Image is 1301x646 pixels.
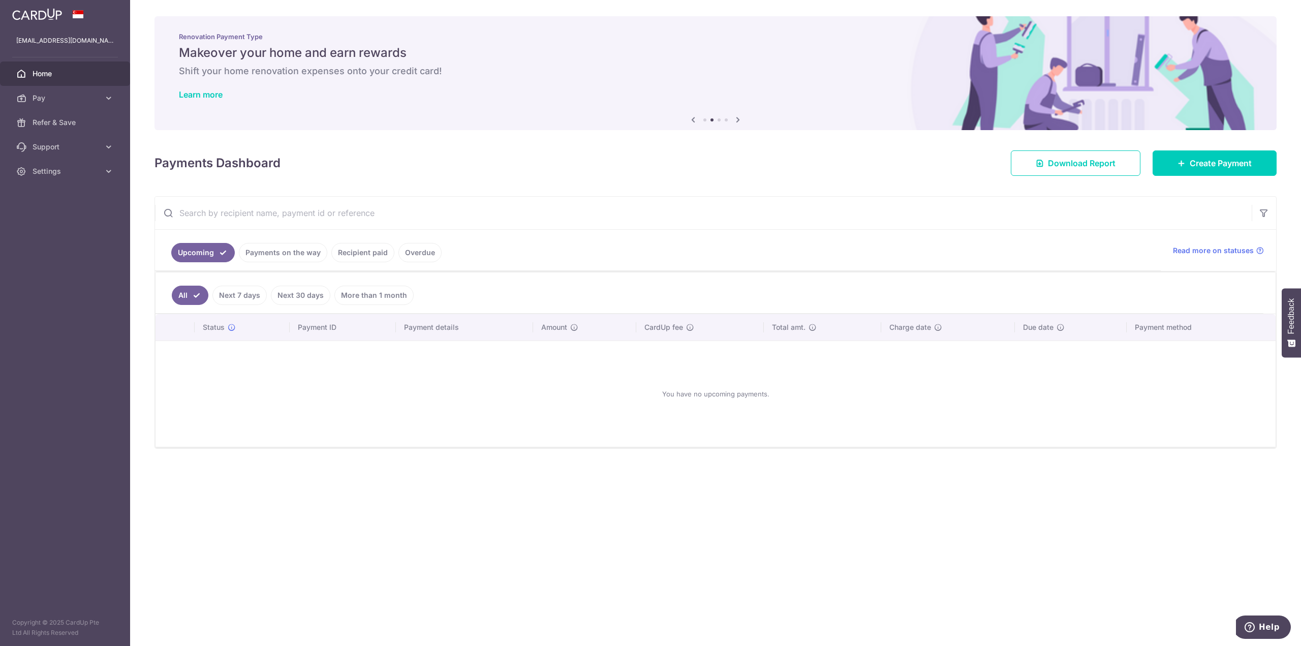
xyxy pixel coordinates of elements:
input: Search by recipient name, payment id or reference [155,197,1252,229]
a: Payments on the way [239,243,327,262]
a: Next 7 days [212,286,267,305]
a: Overdue [398,243,442,262]
div: You have no upcoming payments. [168,349,1263,439]
p: Renovation Payment Type [179,33,1252,41]
iframe: Opens a widget where you can find more information [1236,616,1291,641]
span: Feedback [1287,298,1296,334]
h4: Payments Dashboard [154,154,281,172]
a: Read more on statuses [1173,245,1264,256]
a: Recipient paid [331,243,394,262]
img: Renovation banner [154,16,1277,130]
a: More than 1 month [334,286,414,305]
span: CardUp fee [644,322,683,332]
span: Charge date [889,322,931,332]
span: Read more on statuses [1173,245,1254,256]
span: Total amt. [772,322,806,332]
a: All [172,286,208,305]
span: Due date [1023,322,1054,332]
span: Refer & Save [33,117,100,128]
h5: Makeover your home and earn rewards [179,45,1252,61]
span: Download Report [1048,157,1116,169]
span: Amount [541,322,567,332]
span: Pay [33,93,100,103]
button: Feedback - Show survey [1282,288,1301,357]
th: Payment ID [290,314,395,341]
th: Payment method [1127,314,1276,341]
a: Download Report [1011,150,1140,176]
span: Support [33,142,100,152]
h6: Shift your home renovation expenses onto your credit card! [179,65,1252,77]
th: Payment details [396,314,533,341]
p: [EMAIL_ADDRESS][DOMAIN_NAME] [16,36,114,46]
a: Create Payment [1153,150,1277,176]
a: Next 30 days [271,286,330,305]
span: Create Payment [1190,157,1252,169]
span: Home [33,69,100,79]
span: Settings [33,166,100,176]
a: Learn more [179,89,223,100]
a: Upcoming [171,243,235,262]
img: CardUp [12,8,62,20]
span: Status [203,322,225,332]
